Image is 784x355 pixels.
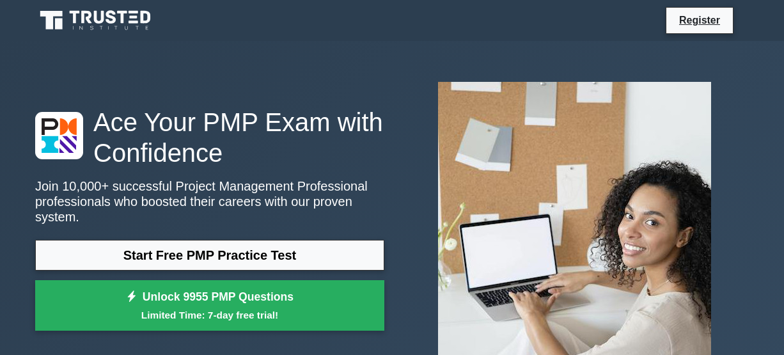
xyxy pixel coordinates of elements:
[35,178,384,225] p: Join 10,000+ successful Project Management Professional professionals who boosted their careers w...
[35,280,384,331] a: Unlock 9955 PMP QuestionsLimited Time: 7-day free trial!
[671,12,728,28] a: Register
[51,308,368,322] small: Limited Time: 7-day free trial!
[35,240,384,271] a: Start Free PMP Practice Test
[35,107,384,168] h1: Ace Your PMP Exam with Confidence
